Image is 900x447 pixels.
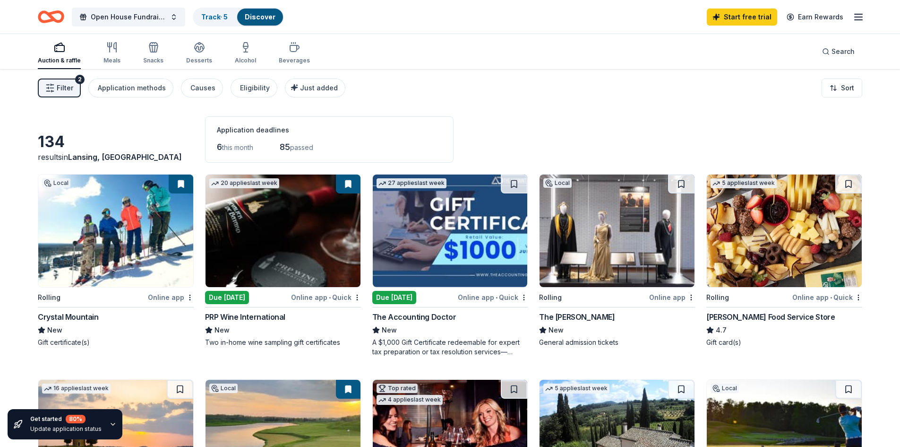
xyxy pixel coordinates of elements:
[279,38,310,69] button: Beverages
[831,46,855,57] span: Search
[38,175,193,287] img: Image for Crystal Mountain
[143,38,163,69] button: Snacks
[217,142,222,152] span: 6
[47,324,62,336] span: New
[91,11,166,23] span: Open House Fundraiser for The Reading People
[649,291,695,303] div: Online app
[38,151,194,163] div: results
[240,82,270,94] div: Eligibility
[706,292,729,303] div: Rolling
[781,9,849,26] a: Earn Rewards
[103,38,120,69] button: Meals
[539,311,615,323] div: The [PERSON_NAME]
[372,338,528,357] div: A $1,000 Gift Certificate redeemable for expert tax preparation or tax resolution services—recipi...
[38,57,81,64] div: Auction & raffle
[72,8,185,26] button: Open House Fundraiser for The Reading People
[205,311,285,323] div: PRP Wine International
[222,143,253,151] span: this month
[279,57,310,64] div: Beverages
[706,338,862,347] div: Gift card(s)
[143,57,163,64] div: Snacks
[822,79,862,97] button: Sort
[62,152,182,162] span: in
[205,291,249,304] div: Due [DATE]
[186,57,212,64] div: Desserts
[98,82,166,94] div: Application methods
[706,174,862,347] a: Image for Gordon Food Service Store5 applieslast weekRollingOnline app•Quick[PERSON_NAME] Food Se...
[231,79,277,97] button: Eligibility
[814,42,862,61] button: Search
[543,384,609,394] div: 5 applies last week
[539,174,695,347] a: Image for The Henry FordLocalRollingOnline appThe [PERSON_NAME]NewGeneral admission tickets
[206,175,360,287] img: Image for PRP Wine International
[42,384,111,394] div: 16 applies last week
[711,384,739,393] div: Local
[372,311,456,323] div: The Accounting Doctor
[103,57,120,64] div: Meals
[300,84,338,92] span: Just added
[377,384,418,393] div: Top rated
[830,294,832,301] span: •
[38,38,81,69] button: Auction & raffle
[235,57,256,64] div: Alcohol
[38,338,194,347] div: Gift certificate(s)
[706,311,835,323] div: [PERSON_NAME] Food Service Store
[290,143,313,151] span: passed
[148,291,194,303] div: Online app
[57,82,73,94] span: Filter
[285,79,345,97] button: Just added
[181,79,223,97] button: Causes
[707,9,777,26] a: Start free trial
[716,324,727,336] span: 4.7
[193,8,284,26] button: Track· 5Discover
[291,291,361,303] div: Online app Quick
[205,338,361,347] div: Two in-home wine sampling gift certificates
[543,178,572,188] div: Local
[209,178,279,188] div: 20 applies last week
[539,338,695,347] div: General admission tickets
[38,6,64,28] a: Home
[217,124,442,136] div: Application deadlines
[38,174,194,347] a: Image for Crystal MountainLocalRollingOnline appCrystal MountainNewGift certificate(s)
[540,175,694,287] img: Image for The Henry Ford
[88,79,173,97] button: Application methods
[38,292,60,303] div: Rolling
[68,152,182,162] span: Lansing, [GEOGRAPHIC_DATA]
[458,291,528,303] div: Online app Quick
[372,174,528,357] a: Image for The Accounting Doctor27 applieslast weekDue [DATE]Online app•QuickThe Accounting Doctor...
[66,415,86,423] div: 80 %
[214,324,230,336] span: New
[38,79,81,97] button: Filter2
[205,174,361,347] a: Image for PRP Wine International20 applieslast weekDue [DATE]Online app•QuickPRP Wine Internation...
[38,132,194,151] div: 134
[496,294,497,301] span: •
[549,324,564,336] span: New
[201,13,228,21] a: Track· 5
[75,75,85,84] div: 2
[711,178,777,188] div: 5 applies last week
[190,82,215,94] div: Causes
[382,324,397,336] span: New
[707,175,862,287] img: Image for Gordon Food Service Store
[245,13,275,21] a: Discover
[280,142,290,152] span: 85
[329,294,331,301] span: •
[373,175,528,287] img: Image for The Accounting Doctor
[38,311,99,323] div: Crystal Mountain
[209,384,238,393] div: Local
[377,395,443,405] div: 4 applies last week
[42,178,70,188] div: Local
[792,291,862,303] div: Online app Quick
[30,425,102,433] div: Update application status
[235,38,256,69] button: Alcohol
[841,82,854,94] span: Sort
[372,291,416,304] div: Due [DATE]
[377,178,446,188] div: 27 applies last week
[186,38,212,69] button: Desserts
[539,292,562,303] div: Rolling
[30,415,102,423] div: Get started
